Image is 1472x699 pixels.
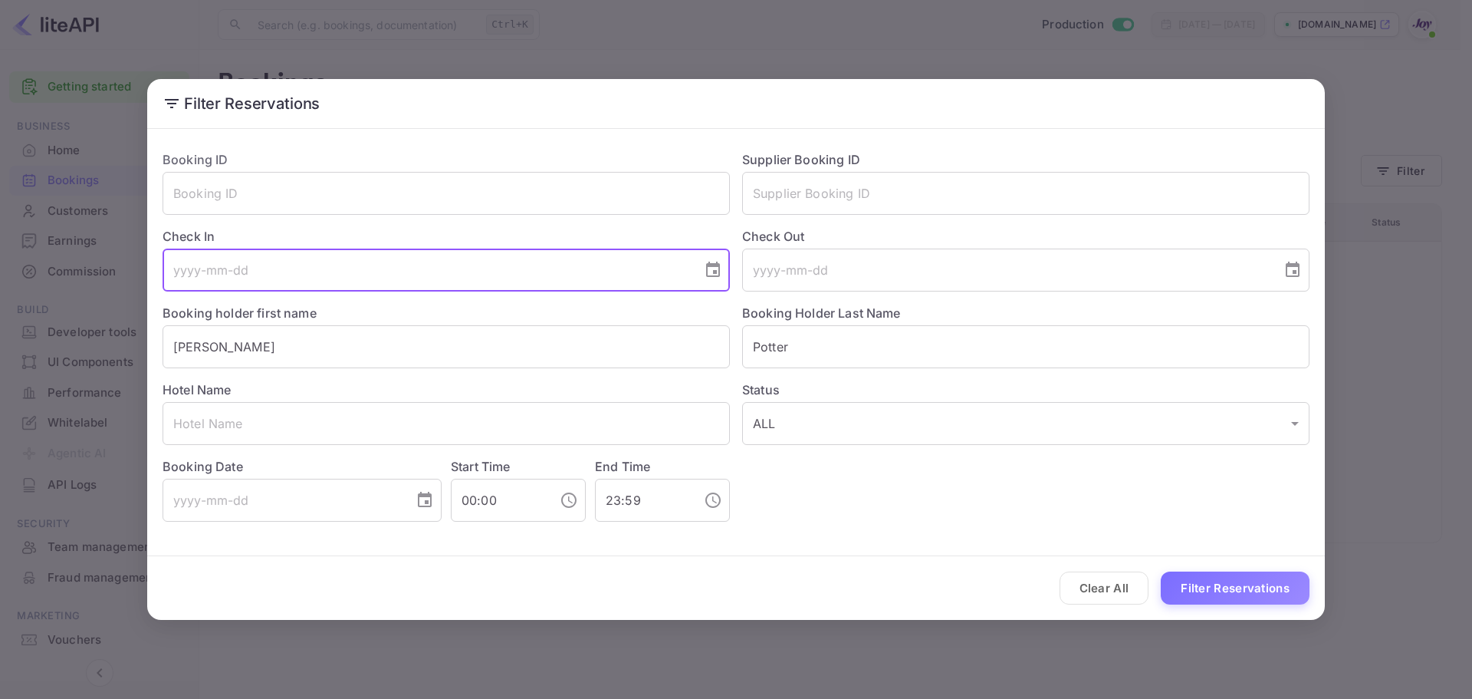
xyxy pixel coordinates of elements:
[409,485,440,516] button: Choose date
[163,479,403,522] input: yyyy-mm-dd
[1277,255,1308,285] button: Choose date
[163,249,692,292] input: yyyy-mm-dd
[163,325,730,368] input: Holder First Name
[163,172,730,215] input: Booking ID
[451,459,511,474] label: Start Time
[554,485,584,516] button: Choose time, selected time is 12:00 AM
[163,382,232,397] label: Hotel Name
[742,402,1309,445] div: ALL
[742,305,901,321] label: Booking Holder Last Name
[163,305,317,321] label: Booking holder first name
[595,459,650,474] label: End Time
[742,152,860,167] label: Supplier Booking ID
[742,227,1309,246] label: Check Out
[595,479,692,522] input: hh:mm
[1161,572,1309,605] button: Filter Reservations
[742,325,1309,368] input: Holder Last Name
[698,255,728,285] button: Choose date
[163,457,442,476] label: Booking Date
[742,249,1271,292] input: yyyy-mm-dd
[451,479,547,522] input: hh:mm
[163,227,730,246] label: Check In
[742,172,1309,215] input: Supplier Booking ID
[163,152,228,167] label: Booking ID
[698,485,728,516] button: Choose time, selected time is 11:59 PM
[1060,572,1149,605] button: Clear All
[147,79,1325,128] h2: Filter Reservations
[163,402,730,445] input: Hotel Name
[742,381,1309,399] label: Status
